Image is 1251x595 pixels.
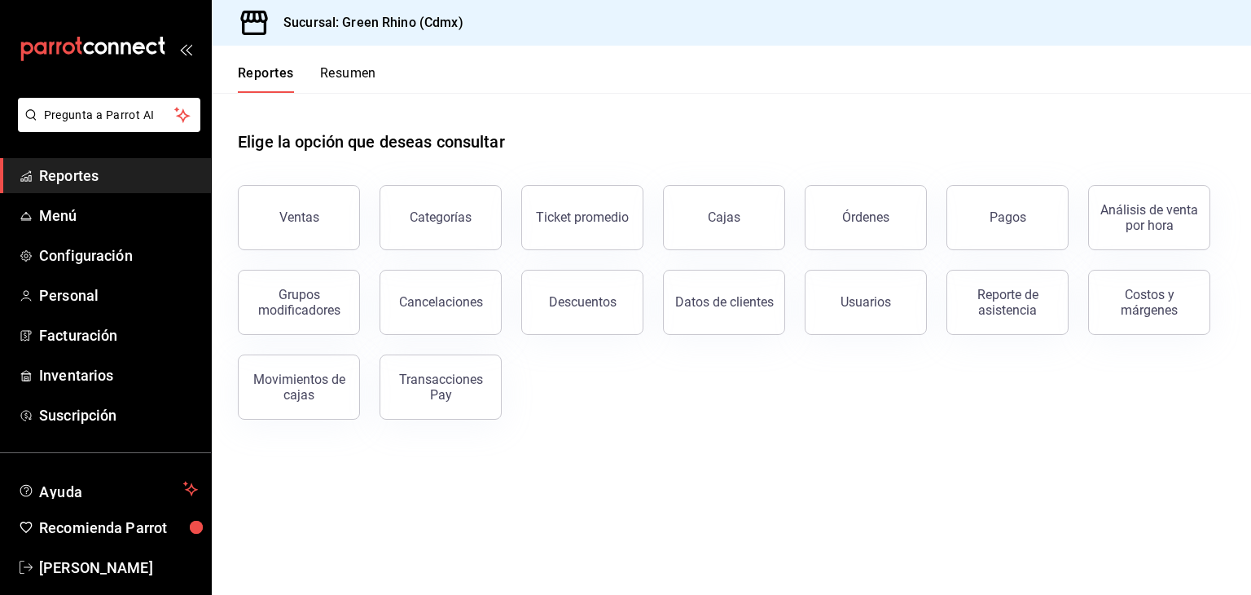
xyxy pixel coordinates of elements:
[39,284,198,306] span: Personal
[39,205,198,227] span: Menú
[39,557,198,579] span: [PERSON_NAME]
[663,185,785,250] a: Cajas
[380,355,502,420] button: Transacciones Pay
[44,107,175,124] span: Pregunta a Parrot AI
[18,98,200,132] button: Pregunta a Parrot AI
[1099,202,1200,233] div: Análisis de venta por hora
[521,270,643,335] button: Descuentos
[39,404,198,426] span: Suscripción
[549,294,617,310] div: Descuentos
[39,517,198,539] span: Recomienda Parrot
[1088,270,1210,335] button: Costos y márgenes
[390,372,491,403] div: Transacciones Pay
[842,209,889,225] div: Órdenes
[380,185,502,250] button: Categorías
[238,65,294,93] button: Reportes
[39,165,198,187] span: Reportes
[248,372,349,403] div: Movimientos de cajas
[675,294,774,310] div: Datos de clientes
[1099,287,1200,318] div: Costos y márgenes
[11,118,200,135] a: Pregunta a Parrot AI
[39,324,198,346] span: Facturación
[39,479,177,499] span: Ayuda
[957,287,1058,318] div: Reporte de asistencia
[320,65,376,93] button: Resumen
[380,270,502,335] button: Cancelaciones
[946,270,1069,335] button: Reporte de asistencia
[990,209,1026,225] div: Pagos
[238,185,360,250] button: Ventas
[805,270,927,335] button: Usuarios
[179,42,192,55] button: open_drawer_menu
[399,294,483,310] div: Cancelaciones
[279,209,319,225] div: Ventas
[238,270,360,335] button: Grupos modificadores
[946,185,1069,250] button: Pagos
[248,287,349,318] div: Grupos modificadores
[1088,185,1210,250] button: Análisis de venta por hora
[805,185,927,250] button: Órdenes
[536,209,629,225] div: Ticket promedio
[708,208,741,227] div: Cajas
[238,65,376,93] div: navigation tabs
[521,185,643,250] button: Ticket promedio
[270,13,463,33] h3: Sucursal: Green Rhino (Cdmx)
[39,245,198,267] span: Configuración
[663,270,785,335] button: Datos de clientes
[39,364,198,386] span: Inventarios
[238,355,360,420] button: Movimientos de cajas
[238,130,505,154] h1: Elige la opción que deseas consultar
[410,209,472,225] div: Categorías
[841,294,891,310] div: Usuarios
